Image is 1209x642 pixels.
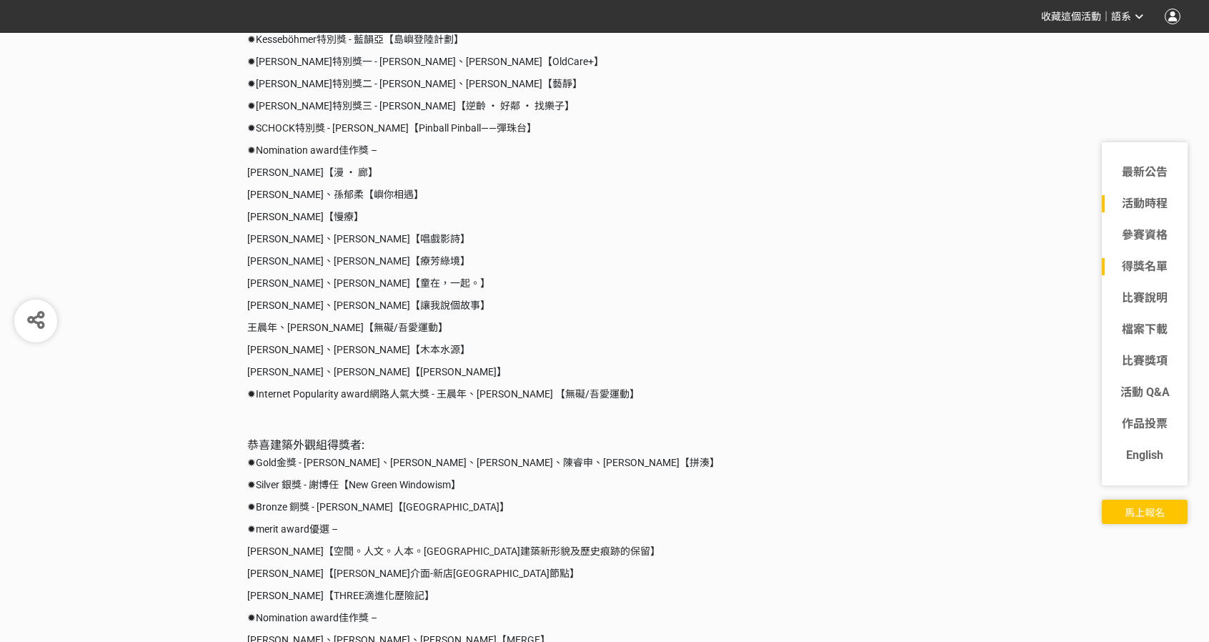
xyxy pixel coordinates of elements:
[247,187,962,202] p: [PERSON_NAME]、孫郁柔【嶼你相遇】
[1041,11,1101,22] span: 收藏這個活動
[1102,447,1188,464] a: English
[247,479,461,490] span: ✹Silver 銀獎 - 謝博任【New Green Windowism】
[247,545,660,557] span: [PERSON_NAME]【空間。人文。人本。[GEOGRAPHIC_DATA]建築新形貌及歷史痕跡的保留】
[247,590,434,601] span: [PERSON_NAME]【THREE滴進化歷險記】
[1102,321,1188,338] a: 檔案下載
[247,209,962,224] p: [PERSON_NAME]【慢療】
[247,438,962,452] h3: 恭喜建築外觀組得獎者:
[247,165,962,180] p: [PERSON_NAME]【漫 ‧ 廊】
[1102,258,1188,275] a: 得獎名單
[1102,384,1188,401] a: 活動 Q&A
[247,143,962,158] p: ✹Nomination award佳作獎 –
[247,568,579,579] span: [PERSON_NAME]【[PERSON_NAME]介面-新店[GEOGRAPHIC_DATA]節點】
[247,501,509,513] span: ✹Bronze 銅獎 - [PERSON_NAME]【[GEOGRAPHIC_DATA]】
[247,457,720,468] span: ✹Gold金獎 - [PERSON_NAME]、[PERSON_NAME]、[PERSON_NAME]、陳睿申、[PERSON_NAME]【拼湊】
[247,276,962,291] p: [PERSON_NAME]、[PERSON_NAME]【童在，一起。】
[1102,195,1188,212] a: 活動時程
[247,298,962,313] p: [PERSON_NAME]、[PERSON_NAME]【讓我說個故事】
[1126,448,1163,462] span: English
[1102,164,1188,181] a: 最新公告
[247,99,962,114] p: ✹[PERSON_NAME]特別獎三 - [PERSON_NAME]【逆齡 ‧ 好鄰 ‧ 找樂子】
[1122,417,1168,430] span: 作品投票
[1101,9,1111,24] span: ｜
[1111,11,1131,22] span: 語系
[247,54,962,69] p: ✹[PERSON_NAME]特別獎一 - [PERSON_NAME]、[PERSON_NAME]【OldCare+】
[247,342,962,357] p: [PERSON_NAME]、[PERSON_NAME]【木本水源】
[1125,507,1165,518] span: 馬上報名
[1102,352,1188,370] a: 比賽獎項
[247,32,962,47] p: ✹Kesseböhmer特別獎 - 藍韻亞【島嶼登陸計劃】
[1102,290,1188,307] a: 比賽說明
[1102,500,1188,524] button: 馬上報名
[247,320,962,335] p: 王晨年、[PERSON_NAME]【無礙/吾愛運動】
[247,365,962,380] p: [PERSON_NAME]、[PERSON_NAME]【[PERSON_NAME]】
[247,387,962,402] p: ✹Internet Popularity award網路人氣大獎 - 王晨年、[PERSON_NAME] 【無礙/吾愛運動】
[247,254,962,269] p: [PERSON_NAME]、[PERSON_NAME]【療芳綠境】
[247,612,377,623] span: ✹Nomination award佳作獎 –
[247,121,962,136] p: ✹SCHOCK特別獎 - [PERSON_NAME]【Pinball Pinball——彈珠台】
[1102,227,1188,244] a: 參賽資格
[247,76,962,92] p: ✹[PERSON_NAME]特別獎二 - [PERSON_NAME]、[PERSON_NAME]【藝靜】
[247,232,962,247] p: [PERSON_NAME]、[PERSON_NAME]【唱戲影詩】
[247,523,338,535] span: ✹merit award優選 –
